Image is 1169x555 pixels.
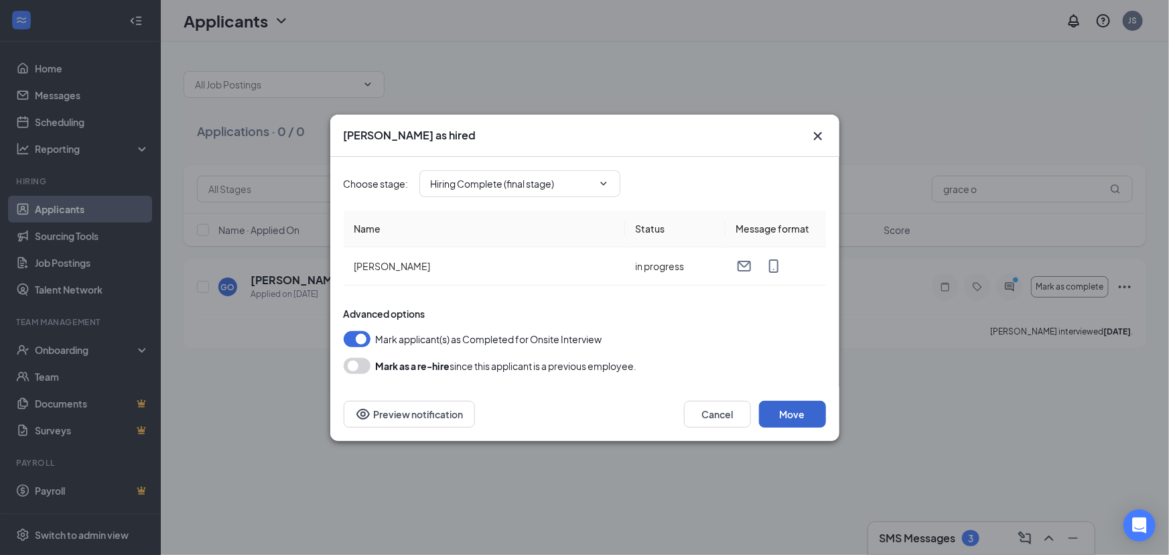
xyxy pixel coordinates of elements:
[344,128,476,143] h3: [PERSON_NAME] as hired
[376,360,450,372] b: Mark as a re-hire
[736,258,752,274] svg: Email
[726,210,826,247] th: Message format
[810,128,826,144] svg: Cross
[598,178,609,189] svg: ChevronDown
[810,128,826,144] button: Close
[625,247,726,286] td: in progress
[759,401,826,428] button: Move
[344,401,475,428] button: Preview notificationEye
[684,401,751,428] button: Cancel
[625,210,726,247] th: Status
[1123,509,1156,542] div: Open Intercom Messenger
[344,176,409,191] span: Choose stage :
[344,307,826,320] div: Advanced options
[355,406,371,422] svg: Eye
[344,210,625,247] th: Name
[766,258,782,274] svg: MobileSms
[376,331,602,347] span: Mark applicant(s) as Completed for Onsite Interview
[354,260,431,272] span: [PERSON_NAME]
[376,358,637,374] div: since this applicant is a previous employee.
